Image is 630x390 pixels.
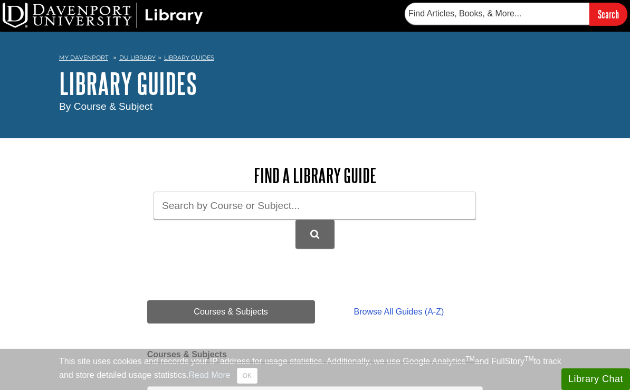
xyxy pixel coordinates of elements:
[147,165,483,186] h2: Find a Library Guide
[405,3,589,25] input: Find Articles, Books, & More...
[59,51,571,68] nav: breadcrumb
[164,54,214,61] a: Library Guides
[119,54,156,61] a: DU Library
[405,3,627,25] form: Searches DU Library's articles, books, and more
[310,230,319,239] i: Search Library Guides
[147,300,315,324] a: Courses & Subjects
[524,355,533,363] sup: TM
[561,368,630,390] button: Library Chat
[59,355,571,384] div: This site uses cookies and records your IP address for usage statistics. Additionally, we use Goo...
[147,350,483,363] h2: Courses & Subjects
[59,68,571,99] h1: Library Guides
[154,192,476,220] input: Search by Course or Subject...
[59,53,108,62] a: My Davenport
[589,3,627,25] input: Search
[315,300,483,324] a: Browse All Guides (A-Z)
[3,3,203,28] img: DU Library
[59,99,571,115] div: By Course & Subject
